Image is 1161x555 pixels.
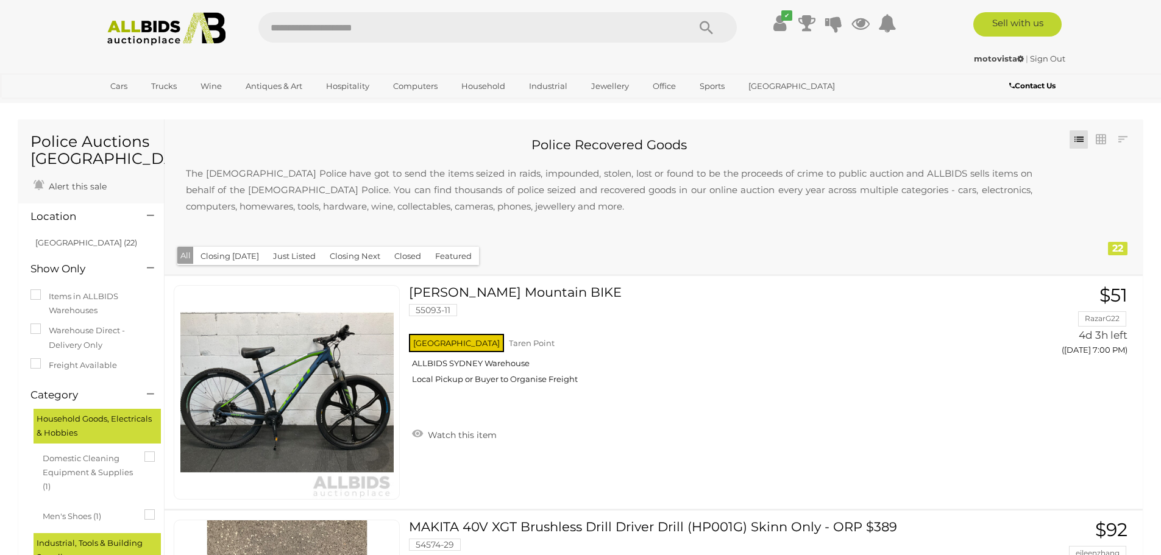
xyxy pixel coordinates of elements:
[583,76,637,96] a: Jewellery
[30,358,117,372] label: Freight Available
[30,323,152,352] label: Warehouse Direct - Delivery Only
[30,263,129,275] h4: Show Only
[180,286,394,499] img: 55093-11a.jpeg
[34,409,161,444] div: Household Goods, Electricals & Hobbies
[143,76,185,96] a: Trucks
[387,247,428,266] button: Closed
[1009,79,1059,93] a: Contact Us
[177,247,194,264] button: All
[645,76,684,96] a: Office
[1030,54,1065,63] a: Sign Out
[692,76,733,96] a: Sports
[1099,284,1127,306] span: $51
[771,12,789,34] a: ✔
[30,133,152,167] h1: Police Auctions [GEOGRAPHIC_DATA]
[973,12,1062,37] a: Sell with us
[676,12,737,43] button: Search
[30,289,152,318] label: Items in ALLBIDS Warehouses
[409,425,500,443] a: Watch this item
[30,176,110,194] a: Alert this sale
[101,12,233,46] img: Allbids.com.au
[974,54,1024,63] strong: motovista
[193,247,266,266] button: Closing [DATE]
[30,211,129,222] h4: Location
[174,138,1045,152] h2: Police Recovered Goods
[974,54,1026,63] a: motovista
[102,76,135,96] a: Cars
[43,506,134,523] span: Men's Shoes (1)
[428,247,479,266] button: Featured
[989,285,1131,361] a: $51 RazarG22 4d 3h left ([DATE] 7:00 PM)
[322,247,388,266] button: Closing Next
[318,76,377,96] a: Hospitality
[35,238,137,247] a: [GEOGRAPHIC_DATA] (22)
[418,285,970,394] a: [PERSON_NAME] Mountain BIKE 55093-11 [GEOGRAPHIC_DATA] Taren Point ALLBIDS SYDNEY Warehouse Local...
[30,389,129,401] h4: Category
[43,448,134,494] span: Domestic Cleaning Equipment & Supplies (1)
[781,10,792,21] i: ✔
[46,181,107,192] span: Alert this sale
[453,76,513,96] a: Household
[174,153,1045,227] p: The [DEMOGRAPHIC_DATA] Police have got to send the items seized in raids, impounded, stolen, lost...
[385,76,446,96] a: Computers
[425,430,497,440] span: Watch this item
[1095,518,1127,541] span: $92
[1026,54,1028,63] span: |
[193,76,230,96] a: Wine
[1009,81,1056,90] b: Contact Us
[266,247,323,266] button: Just Listed
[1108,242,1127,255] div: 22
[238,76,310,96] a: Antiques & Art
[740,76,843,96] a: [GEOGRAPHIC_DATA]
[521,76,575,96] a: Industrial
